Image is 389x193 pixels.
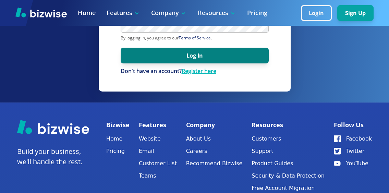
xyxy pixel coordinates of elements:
a: Product Guides [252,159,325,168]
a: Login [301,10,337,16]
a: Free Account Migration [252,183,325,193]
a: Register here [182,67,216,75]
p: Bizwise [106,120,130,130]
a: Sign Up [337,10,374,16]
p: Features [139,120,177,130]
a: YouTube [334,159,372,168]
p: Features [107,9,140,17]
a: Pricing [106,146,130,156]
img: Twitter Icon [334,148,341,155]
a: Teams [139,171,177,181]
a: Home [78,9,96,17]
p: Don't have an account? [121,68,269,75]
p: Resources [198,9,236,17]
img: Facebook Icon [334,135,341,142]
a: Terms of Service [179,35,211,41]
p: Company [151,9,187,17]
button: Log In [121,48,269,63]
button: Sign Up [337,5,374,21]
button: Login [301,5,332,21]
a: Customer List [139,159,177,168]
a: Security & Data Protection [252,171,325,181]
p: Follow Us [334,120,372,130]
a: Website [139,134,177,144]
p: Resources [252,120,325,130]
a: Email [139,146,177,156]
button: Support [252,146,325,156]
div: Don't have an account?Register here [121,68,269,75]
img: YouTube Icon [334,161,341,166]
img: Bizwise Logo [15,7,67,17]
p: Company [186,120,243,130]
a: About Us [186,134,243,144]
img: Bizwise Logo [17,120,89,134]
a: Home [106,134,130,144]
a: Facebook [334,134,372,144]
a: Twitter [334,146,372,156]
p: Build your business, we'll handle the rest. [17,146,89,167]
a: Customers [252,134,325,144]
a: Pricing [247,9,267,17]
a: Careers [186,146,243,156]
p: By logging in, you agree to our . [121,35,269,41]
a: Recommend Bizwise [186,159,243,168]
